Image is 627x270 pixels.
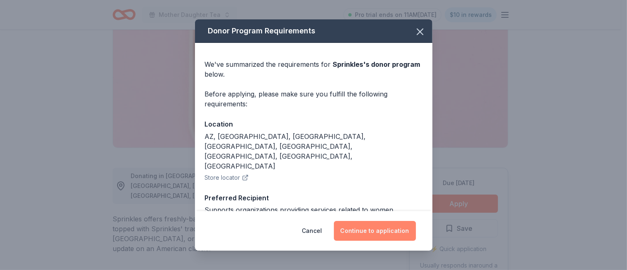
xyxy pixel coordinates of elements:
[205,89,423,109] div: Before applying, please make sure you fulfill the following requirements:
[205,205,423,225] div: Supports organizations providing services related to women, children, or hunger
[333,60,420,68] span: Sprinkles 's donor program
[195,19,432,43] div: Donor Program Requirements
[205,173,249,183] button: Store locator
[205,59,423,79] div: We've summarized the requirements for below.
[302,221,322,241] button: Cancel
[205,131,423,171] div: AZ, [GEOGRAPHIC_DATA], [GEOGRAPHIC_DATA], [GEOGRAPHIC_DATA], [GEOGRAPHIC_DATA], [GEOGRAPHIC_DATA]...
[205,193,423,203] div: Preferred Recipient
[334,221,416,241] button: Continue to application
[205,119,423,129] div: Location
